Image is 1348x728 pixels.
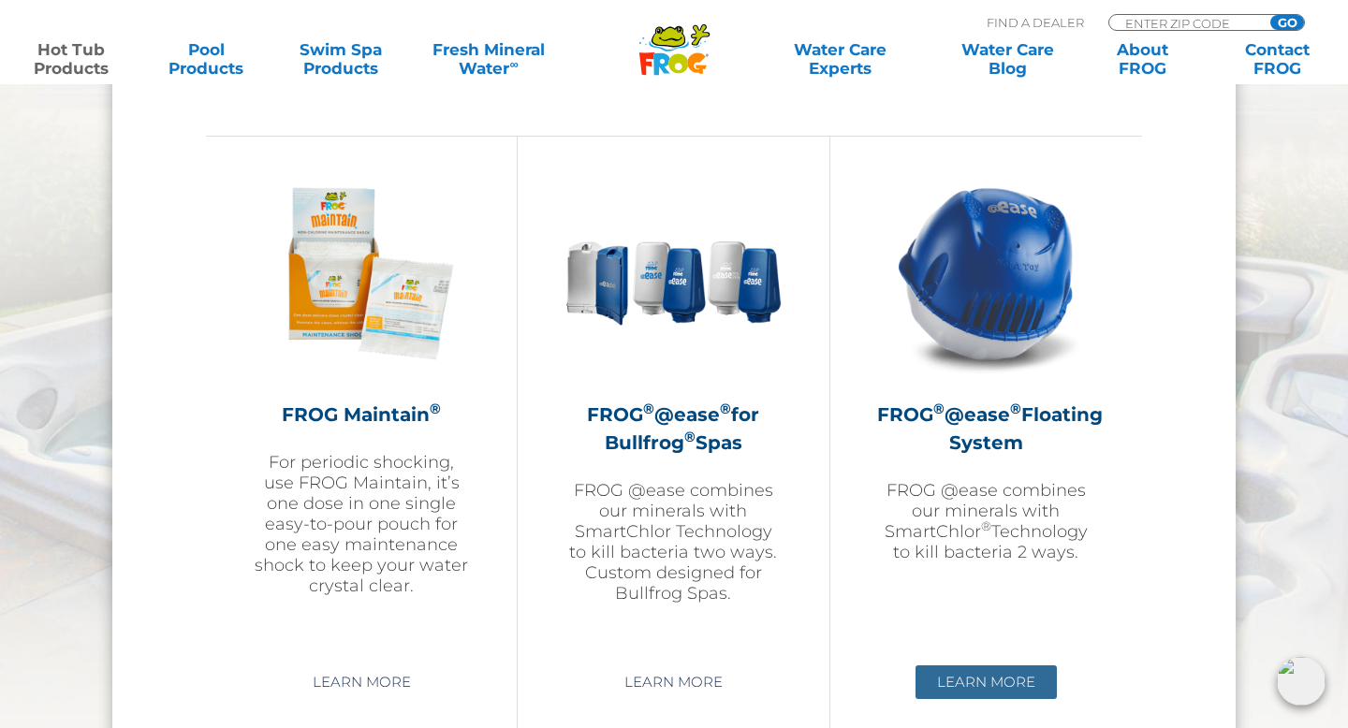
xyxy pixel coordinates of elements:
[643,400,654,417] sup: ®
[564,165,782,382] img: bullfrog-product-hero-300x300.png
[955,40,1060,78] a: Water CareBlog
[1270,15,1304,30] input: GO
[564,480,782,604] p: FROG @ease combines our minerals with SmartChlor Technology to kill bacteria two ways. Custom des...
[1090,40,1194,78] a: AboutFROG
[423,40,554,78] a: Fresh MineralWater∞
[877,400,1095,457] h2: FROG @ease Floating System
[288,40,393,78] a: Swim SpaProducts
[755,40,925,78] a: Water CareExperts
[981,518,991,533] sup: ®
[253,165,470,651] a: FROG Maintain®For periodic shocking, use FROG Maintain, it’s one dose in one single easy-to-pour ...
[877,165,1094,382] img: hot-tub-product-atease-system-300x300.png
[253,400,470,429] h2: FROG Maintain
[19,40,124,78] a: Hot TubProducts
[877,480,1095,562] p: FROG @ease combines our minerals with SmartChlor Technology to kill bacteria 2 ways.
[564,165,782,651] a: FROG®@ease®for Bullfrog®SpasFROG @ease combines our minerals with SmartChlor Technology to kill b...
[987,14,1084,31] p: Find A Dealer
[430,400,441,417] sup: ®
[603,665,744,699] a: Learn More
[1123,15,1250,31] input: Zip Code Form
[253,452,470,596] p: For periodic shocking, use FROG Maintain, it’s one dose in one single easy-to-pour pouch for one ...
[509,57,518,71] sup: ∞
[253,165,470,382] img: Frog_Maintain_Hero-2-v2-300x300.png
[154,40,258,78] a: PoolProducts
[291,665,432,699] a: Learn More
[1010,400,1021,417] sup: ®
[1224,40,1329,78] a: ContactFROG
[877,165,1095,651] a: FROG®@ease®Floating SystemFROG @ease combines our minerals with SmartChlor®Technology to kill bac...
[1277,657,1326,706] img: openIcon
[684,428,696,445] sup: ®
[916,665,1057,699] a: Learn More
[933,400,945,417] sup: ®
[564,400,782,457] h2: FROG @ease for Bullfrog Spas
[720,400,731,417] sup: ®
